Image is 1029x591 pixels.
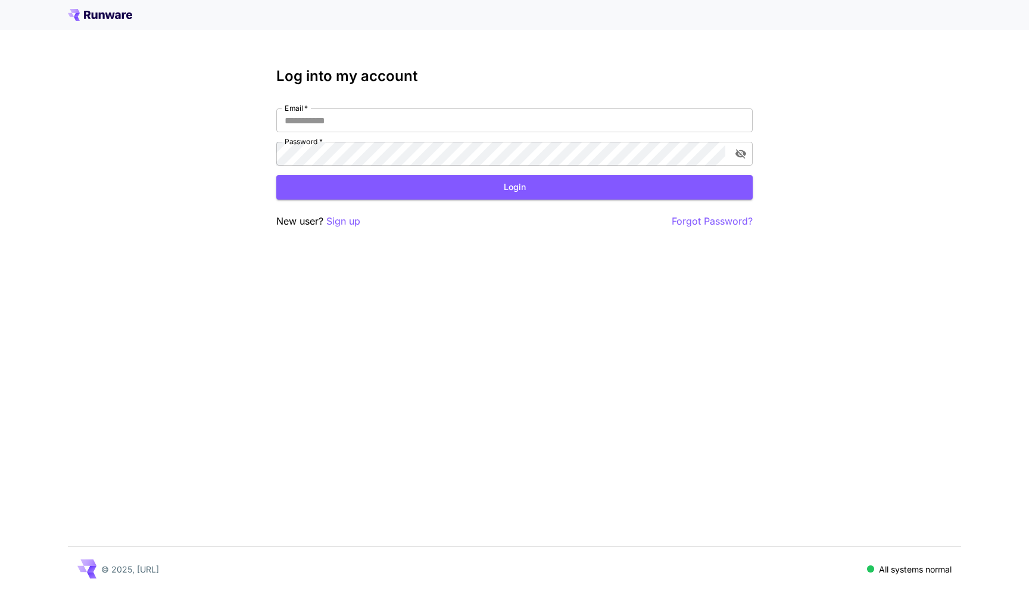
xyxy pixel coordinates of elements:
[285,136,323,147] label: Password
[326,214,360,229] button: Sign up
[730,143,752,164] button: toggle password visibility
[672,214,753,229] button: Forgot Password?
[879,563,952,576] p: All systems normal
[276,214,360,229] p: New user?
[101,563,159,576] p: © 2025, [URL]
[285,103,308,113] label: Email
[276,175,753,200] button: Login
[276,68,753,85] h3: Log into my account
